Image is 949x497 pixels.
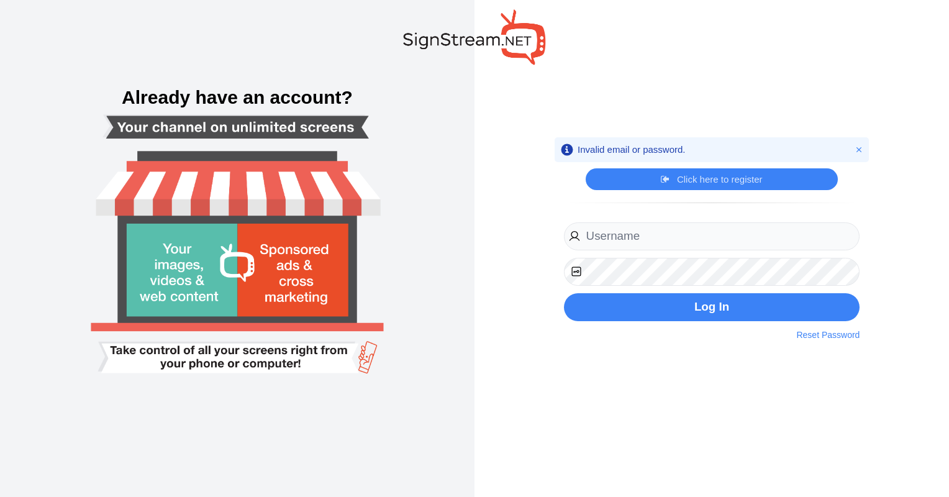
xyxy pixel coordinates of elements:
h3: Already have an account? [12,88,462,107]
img: Smart tv login [57,48,417,449]
button: Log In [564,293,860,321]
a: Reset Password [796,329,860,342]
a: Click here to register [661,173,762,186]
input: Username [564,222,860,250]
button: Close [853,144,865,156]
div: Invalid email or password. [578,144,685,156]
img: SignStream.NET [403,9,546,65]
